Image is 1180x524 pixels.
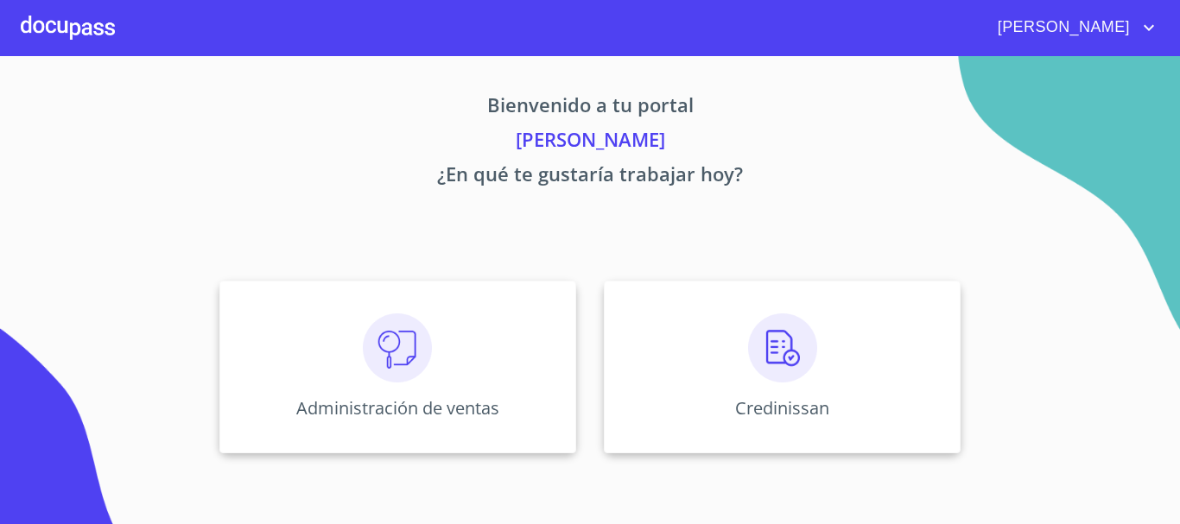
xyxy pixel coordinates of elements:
[735,396,829,420] p: Credinissan
[58,91,1122,125] p: Bienvenido a tu portal
[58,125,1122,160] p: [PERSON_NAME]
[985,14,1139,41] span: [PERSON_NAME]
[985,14,1159,41] button: account of current user
[748,313,817,382] img: verificacion.png
[296,396,499,420] p: Administración de ventas
[58,160,1122,194] p: ¿En qué te gustaría trabajar hoy?
[363,313,432,382] img: consulta.png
